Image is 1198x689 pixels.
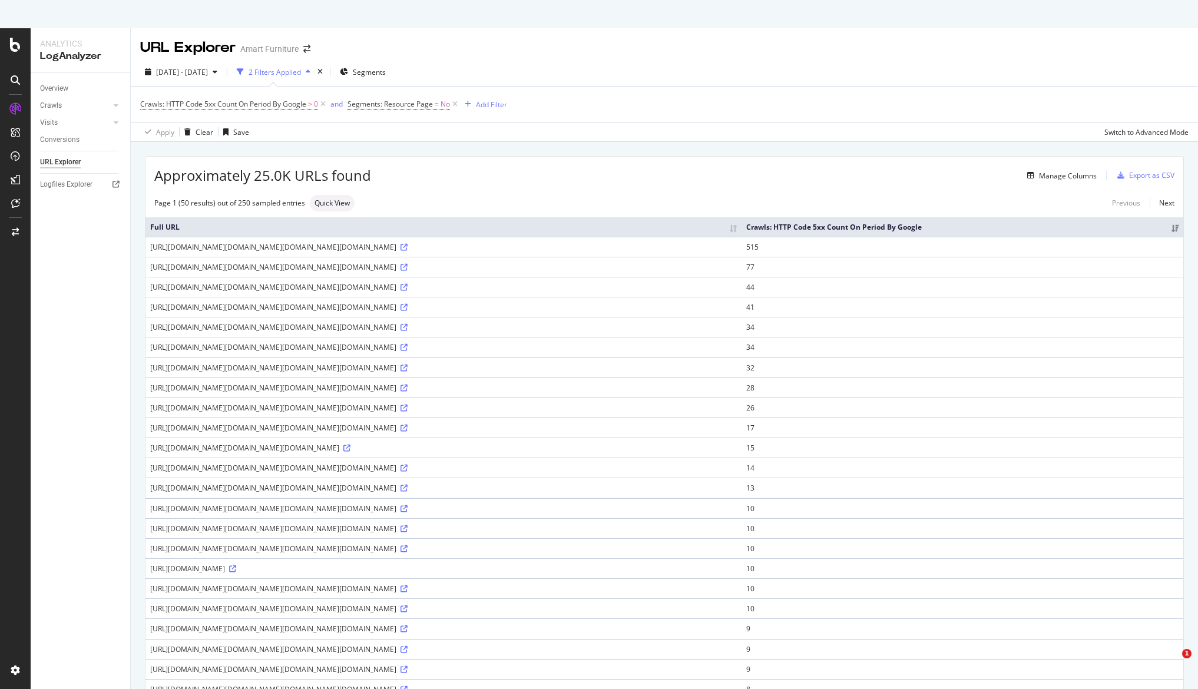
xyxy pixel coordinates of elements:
[1022,168,1097,183] button: Manage Columns
[150,403,737,413] div: [URL][DOMAIN_NAME][DOMAIN_NAME][DOMAIN_NAME][DOMAIN_NAME]
[1182,649,1192,658] span: 1
[40,178,92,191] div: Logfiles Explorer
[249,67,301,77] div: 2 Filters Applied
[742,377,1183,397] td: 28
[150,503,737,514] div: [URL][DOMAIN_NAME][DOMAIN_NAME][DOMAIN_NAME][DOMAIN_NAME]
[742,217,1183,237] th: Crawls: HTTP Code 5xx Count On Period By Google: activate to sort column ascending
[150,544,737,554] div: [URL][DOMAIN_NAME][DOMAIN_NAME][DOMAIN_NAME][DOMAIN_NAME]
[150,282,737,292] div: [URL][DOMAIN_NAME][DOMAIN_NAME][DOMAIN_NAME][DOMAIN_NAME]
[40,100,110,112] a: Crawls
[150,604,737,614] div: [URL][DOMAIN_NAME][DOMAIN_NAME][DOMAIN_NAME][DOMAIN_NAME]
[232,62,315,81] button: 2 Filters Applied
[240,43,299,55] div: Amart Furniture
[348,99,433,109] span: Segments: Resource Page
[742,297,1183,317] td: 41
[742,598,1183,618] td: 10
[40,49,121,63] div: LogAnalyzer
[40,82,68,95] div: Overview
[150,443,737,453] div: [URL][DOMAIN_NAME][DOMAIN_NAME][DOMAIN_NAME]
[150,383,737,393] div: [URL][DOMAIN_NAME][DOMAIN_NAME][DOMAIN_NAME][DOMAIN_NAME]
[476,100,507,110] div: Add Filter
[150,242,737,252] div: [URL][DOMAIN_NAME][DOMAIN_NAME][DOMAIN_NAME][DOMAIN_NAME]
[1158,649,1186,677] iframe: Intercom live chat
[150,483,737,493] div: [URL][DOMAIN_NAME][DOMAIN_NAME][DOMAIN_NAME][DOMAIN_NAME]
[150,363,737,373] div: [URL][DOMAIN_NAME][DOMAIN_NAME][DOMAIN_NAME][DOMAIN_NAME]
[150,302,737,312] div: [URL][DOMAIN_NAME][DOMAIN_NAME][DOMAIN_NAME][DOMAIN_NAME]
[196,127,213,137] div: Clear
[330,99,343,109] div: and
[40,117,58,129] div: Visits
[40,134,80,146] div: Conversions
[314,96,318,112] span: 0
[150,262,737,272] div: [URL][DOMAIN_NAME][DOMAIN_NAME][DOMAIN_NAME][DOMAIN_NAME]
[40,156,122,168] a: URL Explorer
[150,524,737,534] div: [URL][DOMAIN_NAME][DOMAIN_NAME][DOMAIN_NAME][DOMAIN_NAME]
[303,45,310,53] div: arrow-right-arrow-left
[441,96,450,112] span: No
[40,117,110,129] a: Visits
[40,156,81,168] div: URL Explorer
[140,99,306,109] span: Crawls: HTTP Code 5xx Count On Period By Google
[435,99,439,109] span: =
[150,624,737,634] div: [URL][DOMAIN_NAME][DOMAIN_NAME][DOMAIN_NAME][DOMAIN_NAME]
[40,100,62,112] div: Crawls
[156,127,174,137] div: Apply
[742,518,1183,538] td: 10
[742,659,1183,679] td: 9
[1150,194,1174,211] a: Next
[150,423,737,433] div: [URL][DOMAIN_NAME][DOMAIN_NAME][DOMAIN_NAME][DOMAIN_NAME]
[40,82,122,95] a: Overview
[150,463,737,473] div: [URL][DOMAIN_NAME][DOMAIN_NAME][DOMAIN_NAME][DOMAIN_NAME]
[150,644,737,654] div: [URL][DOMAIN_NAME][DOMAIN_NAME][DOMAIN_NAME][DOMAIN_NAME]
[742,438,1183,458] td: 15
[140,122,174,141] button: Apply
[40,134,122,146] a: Conversions
[154,165,371,185] span: Approximately 25.0K URLs found
[315,66,325,78] div: times
[40,38,121,49] div: Analytics
[742,618,1183,638] td: 9
[1100,122,1189,141] button: Switch to Advanced Mode
[742,357,1183,377] td: 32
[460,97,507,111] button: Add Filter
[1104,127,1189,137] div: Switch to Advanced Mode
[150,322,737,332] div: [URL][DOMAIN_NAME][DOMAIN_NAME][DOMAIN_NAME][DOMAIN_NAME]
[1129,170,1174,180] div: Export as CSV
[742,639,1183,659] td: 9
[742,277,1183,297] td: 44
[742,558,1183,578] td: 10
[742,257,1183,277] td: 77
[330,98,343,110] button: and
[742,498,1183,518] td: 10
[219,122,249,141] button: Save
[742,237,1183,257] td: 515
[140,62,222,81] button: [DATE] - [DATE]
[310,195,355,211] div: neutral label
[742,397,1183,418] td: 26
[150,564,737,574] div: [URL][DOMAIN_NAME]
[742,538,1183,558] td: 10
[742,458,1183,478] td: 14
[335,62,390,81] button: Segments
[145,217,742,237] th: Full URL: activate to sort column ascending
[40,178,122,191] a: Logfiles Explorer
[233,127,249,137] div: Save
[150,664,737,674] div: [URL][DOMAIN_NAME][DOMAIN_NAME][DOMAIN_NAME][DOMAIN_NAME]
[150,342,737,352] div: [URL][DOMAIN_NAME][DOMAIN_NAME][DOMAIN_NAME][DOMAIN_NAME]
[308,99,312,109] span: >
[742,578,1183,598] td: 10
[742,317,1183,337] td: 34
[315,200,350,207] span: Quick View
[742,337,1183,357] td: 34
[1039,171,1097,181] div: Manage Columns
[742,478,1183,498] td: 13
[154,198,305,208] div: Page 1 (50 results) out of 250 sampled entries
[180,122,213,141] button: Clear
[140,38,236,58] div: URL Explorer
[742,418,1183,438] td: 17
[150,584,737,594] div: [URL][DOMAIN_NAME][DOMAIN_NAME][DOMAIN_NAME][DOMAIN_NAME]
[1113,166,1174,185] button: Export as CSV
[156,67,208,77] span: [DATE] - [DATE]
[353,67,386,77] span: Segments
